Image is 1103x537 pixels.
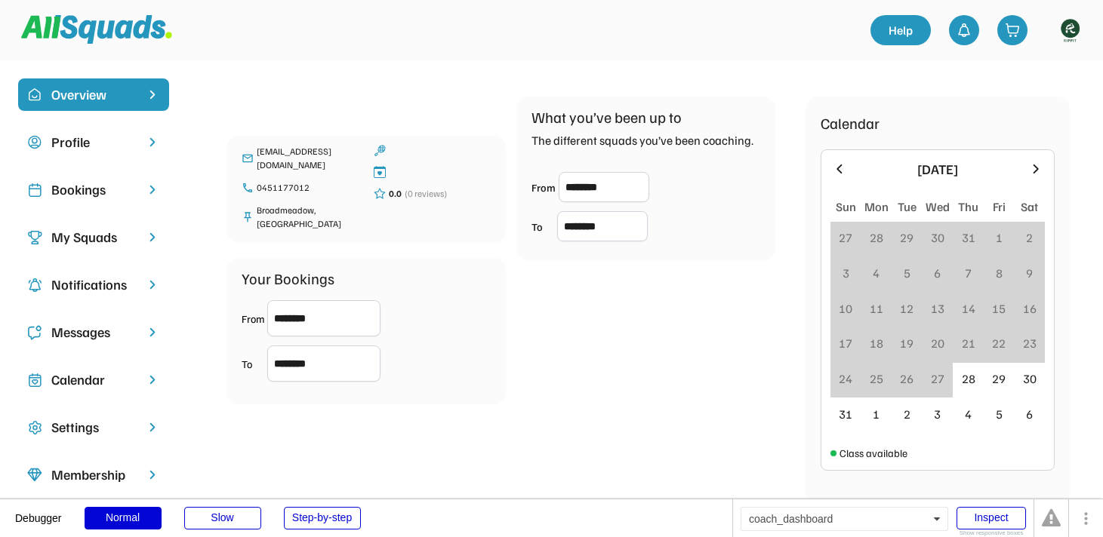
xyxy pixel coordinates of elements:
[51,227,136,247] div: My Squads
[957,23,972,38] img: bell-03%20%281%29.svg
[1023,299,1037,318] div: 16
[870,299,883,318] div: 11
[992,370,1006,388] div: 29
[962,370,975,388] div: 28
[870,370,883,388] div: 25
[145,87,160,102] img: chevron-right%20copy%203.svg
[962,229,975,247] div: 31
[957,507,1026,529] div: Inspect
[531,180,556,195] div: From
[934,405,941,423] div: 3
[51,275,136,295] div: Notifications
[27,135,42,150] img: user-circle.svg
[145,230,160,244] img: chevron-right.svg
[873,264,880,282] div: 4
[839,370,852,388] div: 24
[873,405,880,423] div: 1
[870,334,883,352] div: 18
[531,106,682,128] div: What you’ve been up to
[900,334,914,352] div: 19
[856,159,1019,180] div: [DATE]
[992,299,1006,318] div: 15
[957,530,1026,536] div: Show responsive boxes
[27,183,42,198] img: Icon%20copy%202.svg
[931,370,944,388] div: 27
[843,264,849,282] div: 3
[242,311,264,327] div: From
[992,334,1006,352] div: 22
[257,145,359,172] div: [EMAIL_ADDRESS][DOMAIN_NAME]
[839,405,852,423] div: 31
[51,180,136,200] div: Bookings
[27,278,42,293] img: Icon%20copy%204.svg
[900,299,914,318] div: 12
[145,325,160,339] img: chevron-right.svg
[145,135,160,149] img: chevron-right.svg
[741,507,948,531] div: coach_dashboard
[870,229,883,247] div: 28
[145,420,160,434] img: chevron-right.svg
[145,278,160,292] img: chevron-right.svg
[839,229,852,247] div: 27
[900,229,914,247] div: 29
[864,198,889,216] div: Mon
[284,507,361,529] div: Step-by-step
[870,15,931,45] a: Help
[27,325,42,340] img: Icon%20copy%205.svg
[145,183,160,197] img: chevron-right.svg
[51,417,136,437] div: Settings
[27,87,42,103] img: home-smile.svg
[965,264,972,282] div: 7
[85,507,162,529] div: Normal
[904,264,910,282] div: 5
[145,468,160,482] img: chevron-right.svg
[1021,198,1038,216] div: Sat
[389,187,402,201] div: 0.0
[27,230,42,245] img: Icon%20copy%203.svg
[996,405,1003,423] div: 5
[242,356,264,372] div: To
[965,405,972,423] div: 4
[993,198,1006,216] div: Fri
[531,219,554,235] div: To
[1023,370,1037,388] div: 30
[996,264,1003,282] div: 8
[931,229,944,247] div: 30
[931,334,944,352] div: 20
[27,468,42,483] img: Icon%20copy%208.svg
[405,187,447,201] div: (0 reviews)
[1023,334,1037,352] div: 23
[962,299,975,318] div: 14
[1026,264,1033,282] div: 9
[51,465,136,485] div: Membership
[840,445,907,461] div: Class available
[821,112,880,134] div: Calendar
[900,370,914,388] div: 26
[51,84,136,105] div: Overview
[51,370,136,390] div: Calendar
[934,264,941,282] div: 6
[531,131,753,149] div: The different squads you’ve been coaching.
[145,373,160,387] img: chevron-right.svg
[839,334,852,352] div: 17
[27,420,42,435] img: Icon%20copy%2016.svg
[51,132,136,152] div: Profile
[51,322,136,342] div: Messages
[257,204,359,231] div: Broadmeadow, [GEOGRAPHIC_DATA]
[898,198,917,216] div: Tue
[962,334,975,352] div: 21
[257,181,359,195] div: 0451177012
[1055,15,1085,45] img: https%3A%2F%2F94044dc9e5d3b3599ffa5e2d56a015ce.cdn.bubble.io%2Ff1734594230631x534612339345057700%...
[836,198,856,216] div: Sun
[1026,229,1033,247] div: 2
[15,499,62,523] div: Debugger
[1026,405,1033,423] div: 6
[184,507,261,529] div: Slow
[242,267,334,290] div: Your Bookings
[21,15,172,44] img: Squad%20Logo.svg
[996,229,1003,247] div: 1
[931,299,944,318] div: 13
[904,405,910,423] div: 2
[1005,23,1020,38] img: shopping-cart-01%20%281%29.svg
[958,198,978,216] div: Thu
